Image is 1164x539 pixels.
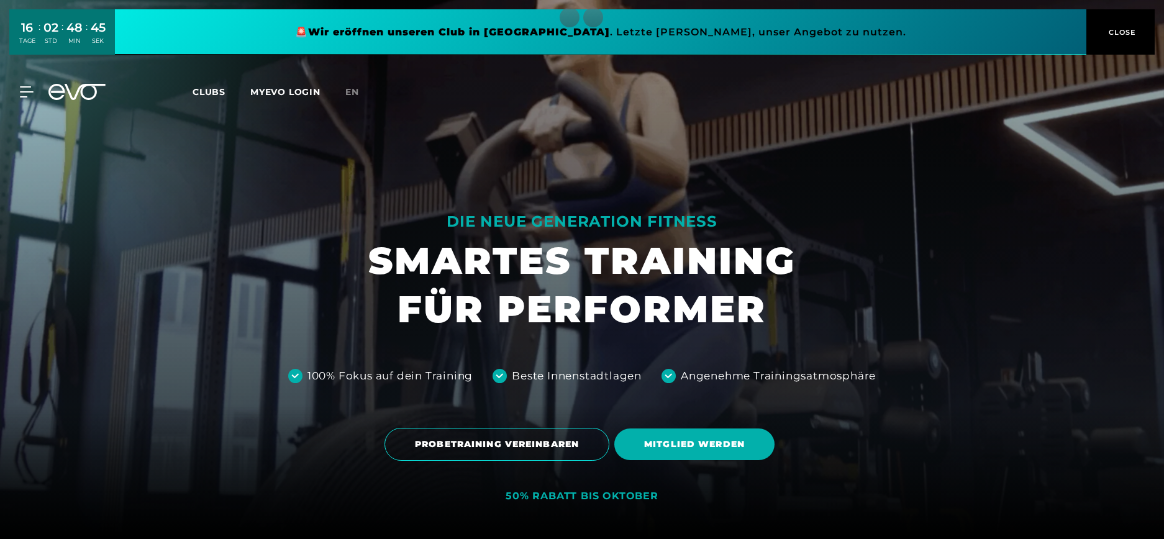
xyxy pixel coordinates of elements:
[345,85,374,99] a: en
[681,368,876,384] div: Angenehme Trainingsatmosphäre
[86,20,88,53] div: :
[66,37,83,45] div: MIN
[91,37,106,45] div: SEK
[644,438,745,451] span: MITGLIED WERDEN
[614,419,780,469] a: MITGLIED WERDEN
[506,490,658,503] div: 50% RABATT BIS OKTOBER
[91,19,106,37] div: 45
[368,212,796,232] div: DIE NEUE GENERATION FITNESS
[512,368,642,384] div: Beste Innenstadtlagen
[61,20,63,53] div: :
[1086,9,1155,55] button: CLOSE
[384,419,614,470] a: PROBETRAINING VEREINBAREN
[66,19,83,37] div: 48
[19,19,35,37] div: 16
[43,37,58,45] div: STD
[193,86,250,97] a: Clubs
[193,86,225,97] span: Clubs
[307,368,473,384] div: 100% Fokus auf dein Training
[415,438,579,451] span: PROBETRAINING VEREINBAREN
[1106,27,1136,38] span: CLOSE
[250,86,321,97] a: MYEVO LOGIN
[19,37,35,45] div: TAGE
[43,19,58,37] div: 02
[39,20,40,53] div: :
[345,86,359,97] span: en
[368,237,796,333] h1: SMARTES TRAINING FÜR PERFORMER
